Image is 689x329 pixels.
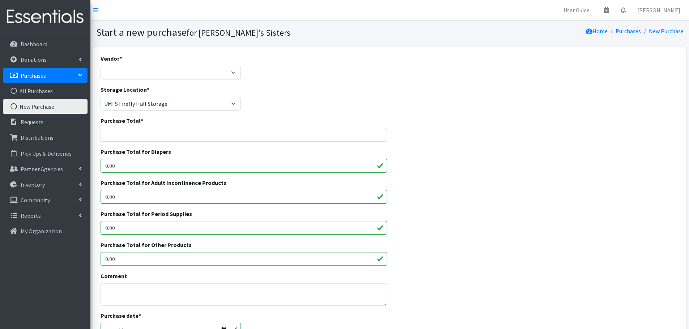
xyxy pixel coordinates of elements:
h1: Start a new purchase [96,26,387,39]
img: HumanEssentials [3,5,88,29]
label: Purchase date [101,311,141,320]
abbr: required [119,55,122,62]
p: Donations [21,56,47,63]
label: Vendor [101,54,122,63]
label: Purchase Total for Diapers [101,147,171,156]
a: Partner Agencies [3,162,88,176]
a: All Purchases [3,84,88,98]
p: Partner Agencies [21,165,63,173]
a: New Purchase [3,99,88,114]
p: Distributions [21,134,54,141]
a: Purchases [3,68,88,83]
label: Comment [101,272,127,280]
a: [PERSON_NAME] [631,3,686,17]
a: Reports [3,208,88,223]
p: Dashboard [21,40,47,48]
label: Purchase Total for Period Supplies [101,209,192,218]
p: Inventory [21,181,45,188]
abbr: required [139,312,141,319]
a: Home [586,27,608,35]
p: Purchases [21,72,46,79]
label: Storage Location [101,85,149,94]
a: Distributions [3,130,88,145]
a: Pick Ups & Deliveries [3,146,88,161]
abbr: required [141,117,143,124]
abbr: required [147,86,149,93]
a: Donations [3,52,88,67]
a: Requests [3,115,88,129]
a: Community [3,193,88,207]
a: User Guide [558,3,595,17]
p: Community [21,196,50,204]
label: Purchase Total [101,116,143,125]
a: My Organization [3,224,88,238]
p: Requests [21,118,43,126]
a: New Purchase [649,27,684,35]
p: My Organization [21,228,62,235]
a: Inventory [3,177,88,192]
a: Purchases [616,27,641,35]
label: Purchase Total for Other Products [101,241,192,249]
a: Dashboard [3,37,88,51]
p: Reports [21,212,41,219]
label: Purchase Total for Adult Incontinence Products [101,178,226,187]
small: for [PERSON_NAME]'s Sisters [187,27,290,38]
p: Pick Ups & Deliveries [21,150,72,157]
